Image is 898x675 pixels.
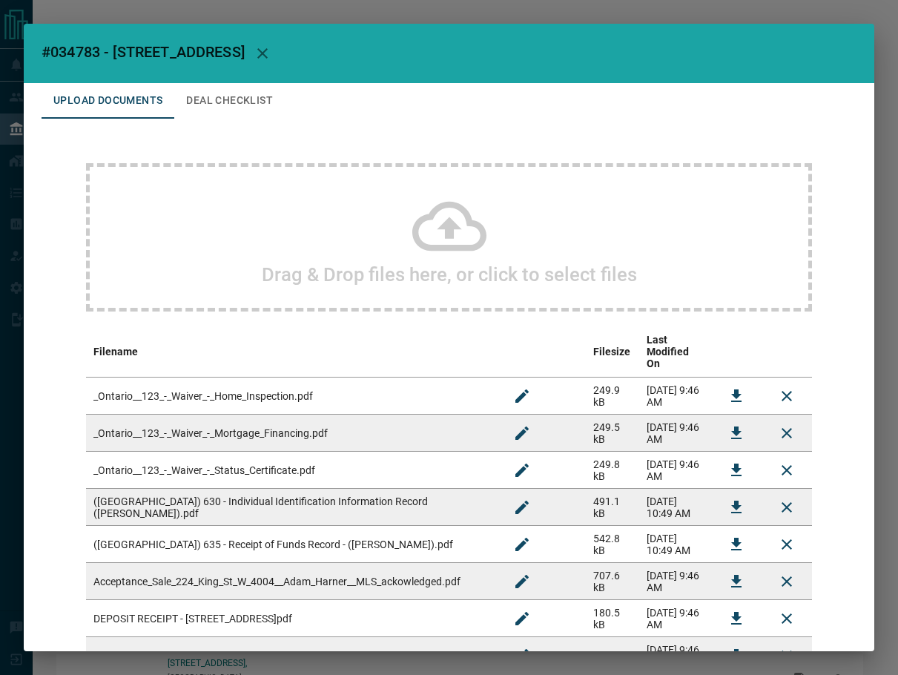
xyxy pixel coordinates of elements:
[639,489,711,526] td: [DATE] 10:49 AM
[586,600,639,637] td: 180.5 kB
[719,452,754,488] button: Download
[711,326,762,378] th: download action column
[86,452,497,489] td: _Ontario__123_-_Waiver_-_Status_Certificate.pdf
[504,415,540,451] button: Rename
[639,563,711,600] td: [DATE] 9:46 AM
[504,527,540,562] button: Rename
[719,490,754,525] button: Download
[586,378,639,415] td: 249.9 kB
[504,638,540,674] button: Rename
[639,415,711,452] td: [DATE] 9:46 AM
[504,601,540,636] button: Rename
[586,326,639,378] th: Filesize
[504,452,540,488] button: Rename
[42,43,245,61] span: #034783 - [STREET_ADDRESS]
[86,378,497,415] td: _Ontario__123_-_Waiver_-_Home_Inspection.pdf
[86,489,497,526] td: ([GEOGRAPHIC_DATA]) 630 - Individual Identification Information Record ([PERSON_NAME]).pdf
[762,326,812,378] th: delete file action column
[586,415,639,452] td: 249.5 kB
[586,526,639,563] td: 542.8 kB
[719,415,754,451] button: Download
[769,415,805,451] button: Remove File
[719,564,754,599] button: Download
[86,637,497,674] td: RECO_Information_Guide_-_BRA_-_([PERSON_NAME]).pdf
[719,638,754,674] button: Download
[504,564,540,599] button: Rename
[504,378,540,414] button: Rename
[586,563,639,600] td: 707.6 kB
[86,163,812,312] div: Drag & Drop files here, or click to select files
[504,490,540,525] button: Rename
[719,601,754,636] button: Download
[262,263,637,286] h2: Drag & Drop files here, or click to select files
[769,527,805,562] button: Remove File
[719,378,754,414] button: Download
[586,637,639,674] td: 3.1 MB
[42,83,174,119] button: Upload Documents
[86,600,497,637] td: DEPOSIT RECEIPT - [STREET_ADDRESS]pdf
[769,490,805,525] button: Remove File
[769,601,805,636] button: Remove File
[769,564,805,599] button: Remove File
[639,637,711,674] td: [DATE] 9:46 AM
[639,378,711,415] td: [DATE] 9:46 AM
[586,489,639,526] td: 491.1 kB
[719,527,754,562] button: Download
[586,452,639,489] td: 249.8 kB
[639,600,711,637] td: [DATE] 9:46 AM
[497,326,586,378] th: edit column
[639,526,711,563] td: [DATE] 10:49 AM
[639,326,711,378] th: Last Modified On
[639,452,711,489] td: [DATE] 9:46 AM
[769,378,805,414] button: Remove File
[86,563,497,600] td: Acceptance_Sale_224_King_St_W_4004__Adam_Harner__MLS_ackowledged.pdf
[769,452,805,488] button: Remove File
[86,526,497,563] td: ([GEOGRAPHIC_DATA]) 635 - Receipt of Funds Record - ([PERSON_NAME]).pdf
[86,415,497,452] td: _Ontario__123_-_Waiver_-_Mortgage_Financing.pdf
[86,326,497,378] th: Filename
[769,638,805,674] button: Remove File
[174,83,285,119] button: Deal Checklist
